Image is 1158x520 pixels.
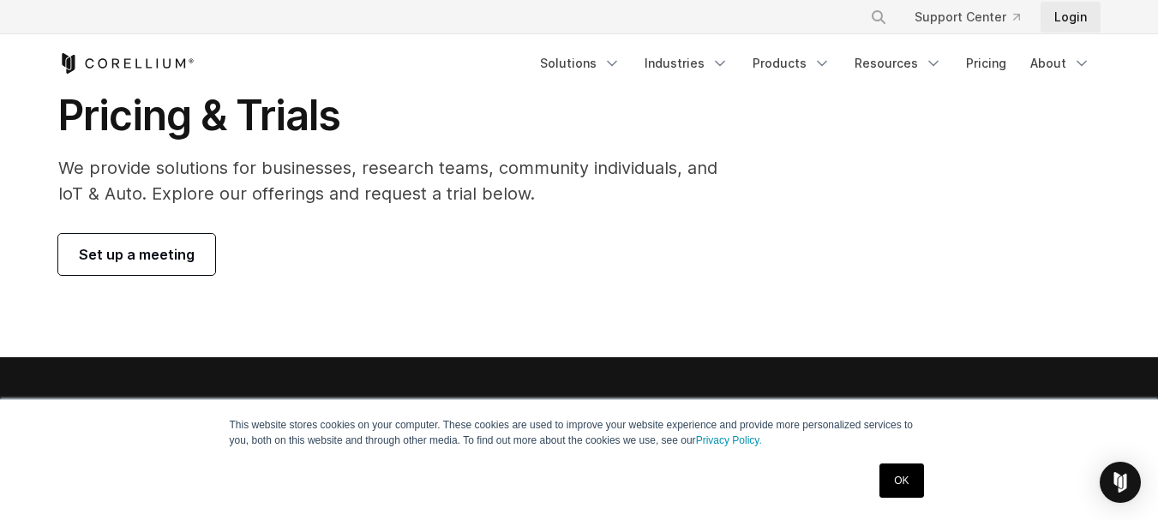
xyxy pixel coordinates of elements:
[79,244,195,265] span: Set up a meeting
[58,90,741,141] h1: Pricing & Trials
[849,2,1101,33] div: Navigation Menu
[956,48,1017,79] a: Pricing
[1100,462,1141,503] div: Open Intercom Messenger
[530,48,1101,79] div: Navigation Menu
[844,48,952,79] a: Resources
[634,48,739,79] a: Industries
[879,463,923,498] a: OK
[1041,2,1101,33] a: Login
[1020,48,1101,79] a: About
[58,155,741,206] p: We provide solutions for businesses, research teams, community individuals, and IoT & Auto. Explo...
[863,2,894,33] button: Search
[58,234,215,275] a: Set up a meeting
[742,48,841,79] a: Products
[58,53,195,74] a: Corellium Home
[901,2,1034,33] a: Support Center
[530,48,631,79] a: Solutions
[230,417,929,448] p: This website stores cookies on your computer. These cookies are used to improve your website expe...
[696,434,762,446] a: Privacy Policy.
